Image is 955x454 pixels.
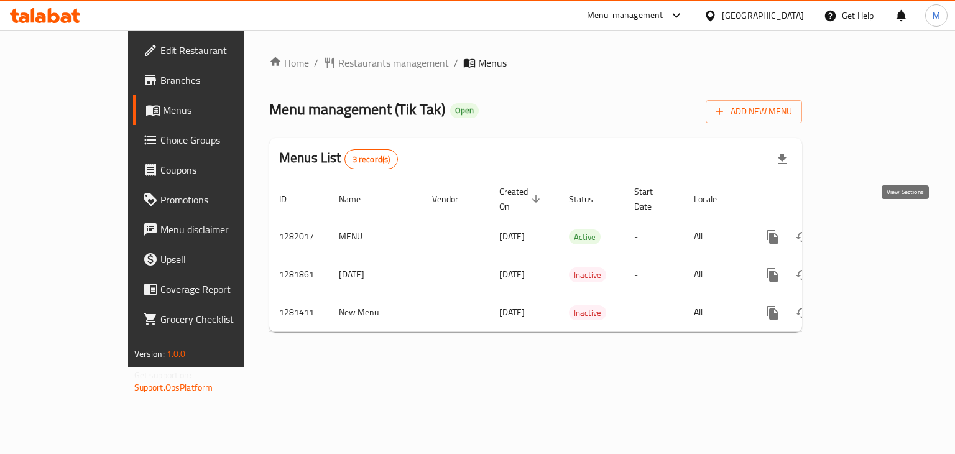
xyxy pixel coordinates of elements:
[788,260,818,290] button: Change Status
[748,180,887,218] th: Actions
[133,155,288,185] a: Coupons
[133,125,288,155] a: Choice Groups
[450,103,479,118] div: Open
[160,192,278,207] span: Promotions
[569,230,601,244] span: Active
[587,8,663,23] div: Menu-management
[160,222,278,237] span: Menu disclaimer
[454,55,458,70] li: /
[133,185,288,215] a: Promotions
[499,228,525,244] span: [DATE]
[569,267,606,282] div: Inactive
[499,184,544,214] span: Created On
[569,305,606,320] div: Inactive
[624,256,684,294] td: -
[160,312,278,327] span: Grocery Checklist
[450,105,479,116] span: Open
[133,65,288,95] a: Branches
[684,218,748,256] td: All
[160,73,278,88] span: Branches
[329,294,422,331] td: New Menu
[569,306,606,320] span: Inactive
[279,149,398,169] h2: Menus List
[160,43,278,58] span: Edit Restaurant
[706,100,802,123] button: Add New Menu
[133,274,288,304] a: Coverage Report
[933,9,940,22] span: M
[133,95,288,125] a: Menus
[133,215,288,244] a: Menu disclaimer
[758,222,788,252] button: more
[160,162,278,177] span: Coupons
[338,55,449,70] span: Restaurants management
[684,294,748,331] td: All
[758,298,788,328] button: more
[432,192,474,206] span: Vendor
[134,379,213,396] a: Support.OpsPlatform
[269,180,887,332] table: enhanced table
[758,260,788,290] button: more
[133,304,288,334] a: Grocery Checklist
[134,367,191,383] span: Get support on:
[767,144,797,174] div: Export file
[314,55,318,70] li: /
[269,218,329,256] td: 1282017
[694,192,733,206] span: Locale
[160,132,278,147] span: Choice Groups
[323,55,449,70] a: Restaurants management
[329,218,422,256] td: MENU
[722,9,804,22] div: [GEOGRAPHIC_DATA]
[133,35,288,65] a: Edit Restaurant
[269,95,445,123] span: Menu management ( Tik Tak )
[499,266,525,282] span: [DATE]
[569,229,601,244] div: Active
[160,282,278,297] span: Coverage Report
[163,103,278,118] span: Menus
[569,268,606,282] span: Inactive
[329,256,422,294] td: [DATE]
[134,346,165,362] span: Version:
[624,218,684,256] td: -
[269,256,329,294] td: 1281861
[279,192,303,206] span: ID
[716,104,792,119] span: Add New Menu
[788,298,818,328] button: Change Status
[269,55,802,70] nav: breadcrumb
[339,192,377,206] span: Name
[269,55,309,70] a: Home
[478,55,507,70] span: Menus
[499,304,525,320] span: [DATE]
[624,294,684,331] td: -
[133,244,288,274] a: Upsell
[344,149,399,169] div: Total records count
[160,252,278,267] span: Upsell
[634,184,669,214] span: Start Date
[269,294,329,331] td: 1281411
[167,346,186,362] span: 1.0.0
[345,154,398,165] span: 3 record(s)
[684,256,748,294] td: All
[569,192,609,206] span: Status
